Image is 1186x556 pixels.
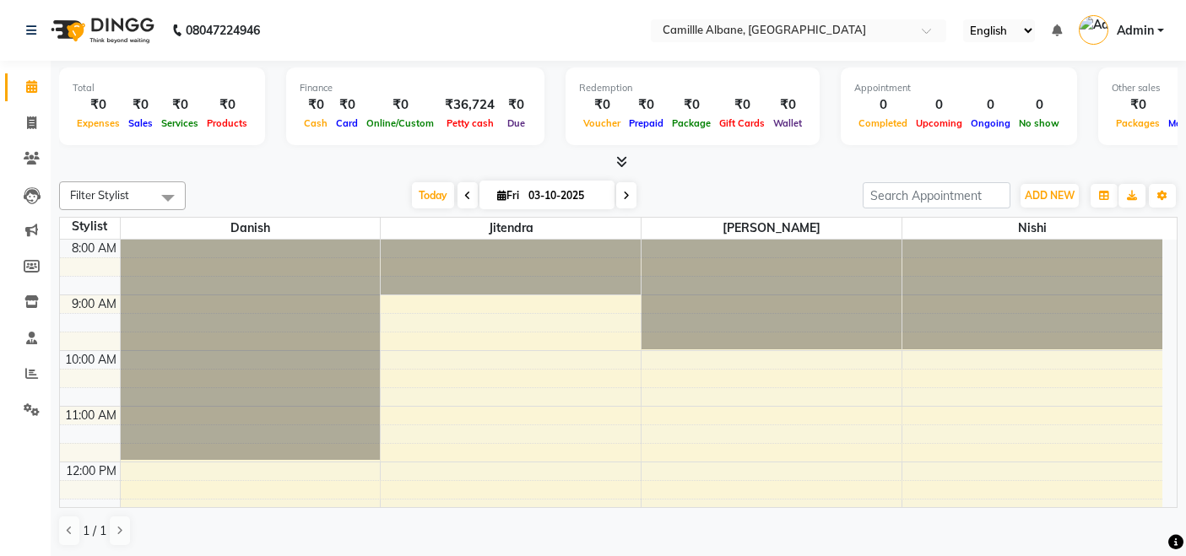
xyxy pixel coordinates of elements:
div: ₹0 [1112,95,1164,115]
span: Cash [300,117,332,129]
span: Products [203,117,252,129]
img: Admin [1079,15,1108,45]
span: Nishi [902,218,1162,239]
button: ADD NEW [1021,184,1079,208]
span: Completed [854,117,912,129]
input: 2025-10-03 [523,183,608,208]
div: ₹0 [501,95,531,115]
span: Packages [1112,117,1164,129]
span: Fri [493,189,523,202]
span: Online/Custom [362,117,438,129]
img: logo [43,7,159,54]
div: ₹0 [124,95,157,115]
div: 11:00 AM [62,407,120,424]
span: No show [1015,117,1064,129]
span: Sales [124,117,157,129]
b: 08047224946 [186,7,260,54]
span: Wallet [769,117,806,129]
div: 9:00 AM [68,295,120,313]
div: 0 [912,95,967,115]
input: Search Appointment [863,182,1010,208]
div: Total [73,81,252,95]
span: Admin [1117,22,1154,40]
span: Gift Cards [715,117,769,129]
span: Card [332,117,362,129]
span: ADD NEW [1025,189,1075,202]
div: ₹0 [362,95,438,115]
div: ₹0 [668,95,715,115]
span: Jitendra [381,218,641,239]
div: 10:00 AM [62,351,120,369]
span: Voucher [579,117,625,129]
span: Prepaid [625,117,668,129]
span: Petty cash [442,117,498,129]
div: 0 [1015,95,1064,115]
div: ₹0 [73,95,124,115]
div: Stylist [60,218,120,235]
div: 8:00 AM [68,240,120,257]
span: Filter Stylist [70,188,129,202]
span: [PERSON_NAME] [642,218,902,239]
div: ₹36,724 [438,95,501,115]
div: Finance [300,81,531,95]
div: 0 [967,95,1015,115]
div: ₹0 [203,95,252,115]
span: Today [412,182,454,208]
div: 0 [854,95,912,115]
span: Upcoming [912,117,967,129]
div: ₹0 [769,95,806,115]
span: 1 / 1 [83,522,106,540]
div: Redemption [579,81,806,95]
div: ₹0 [715,95,769,115]
span: Services [157,117,203,129]
span: Due [503,117,529,129]
div: 12:00 PM [62,462,120,480]
div: ₹0 [157,95,203,115]
span: Package [668,117,715,129]
span: Expenses [73,117,124,129]
div: ₹0 [579,95,625,115]
div: ₹0 [332,95,362,115]
div: ₹0 [300,95,332,115]
span: Danish [121,218,381,239]
div: Appointment [854,81,1064,95]
span: Ongoing [967,117,1015,129]
div: ₹0 [625,95,668,115]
